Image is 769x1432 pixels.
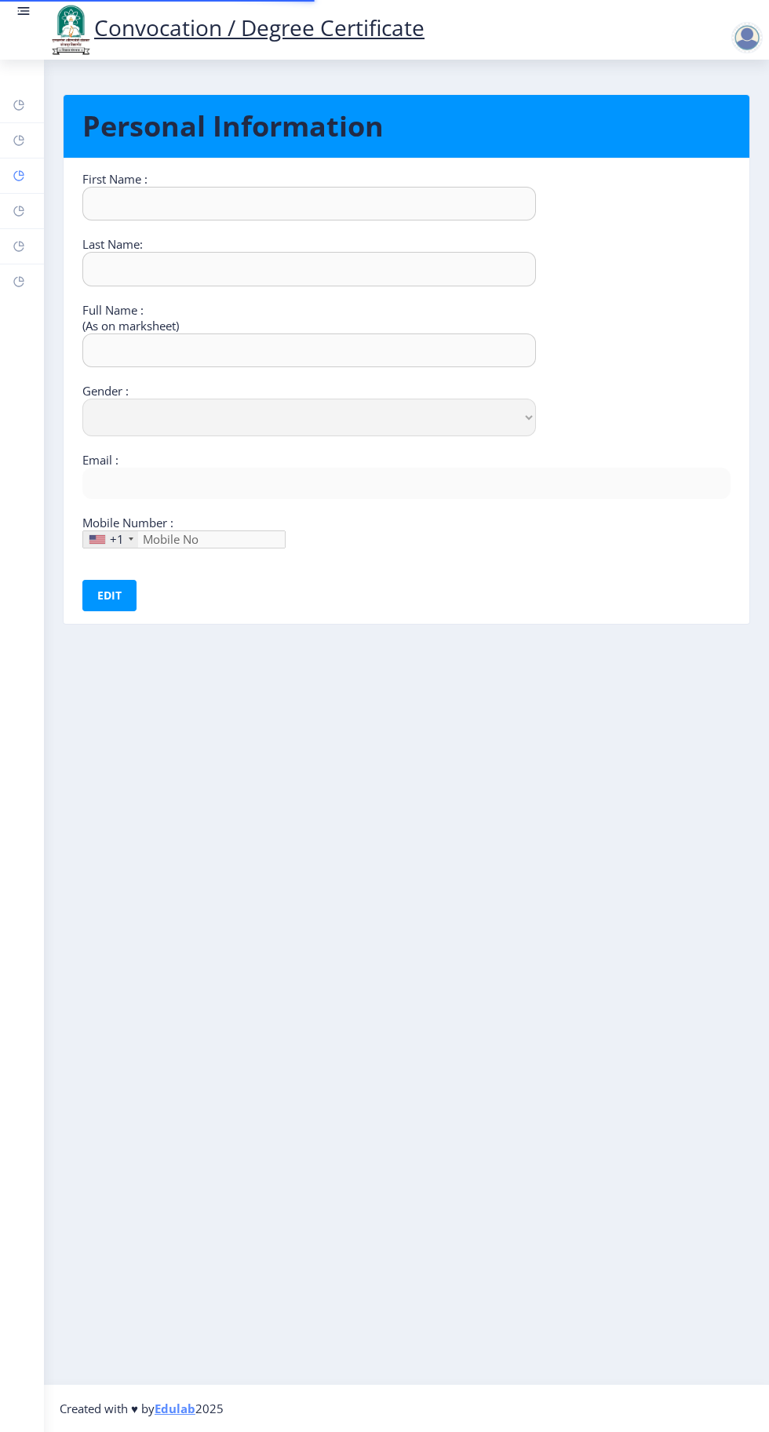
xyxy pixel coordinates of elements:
a: Convocation / Degree Certificate [47,13,425,42]
div: Gender : [71,383,742,399]
a: Edulab [155,1401,195,1416]
button: Edit [82,580,137,611]
div: First Name : [71,171,742,187]
div: Full Name : (As on marksheet) [71,302,742,333]
div: Mobile Number : [71,515,742,530]
div: Email : [71,452,742,468]
input: Mobile No [82,530,286,548]
img: logo [47,3,94,56]
h1: Personal Information [82,107,731,145]
div: +1 [110,531,124,547]
span: Created with ♥ by 2025 [60,1401,224,1416]
div: Last Name: [71,236,742,252]
div: United States: +1 [83,531,138,548]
